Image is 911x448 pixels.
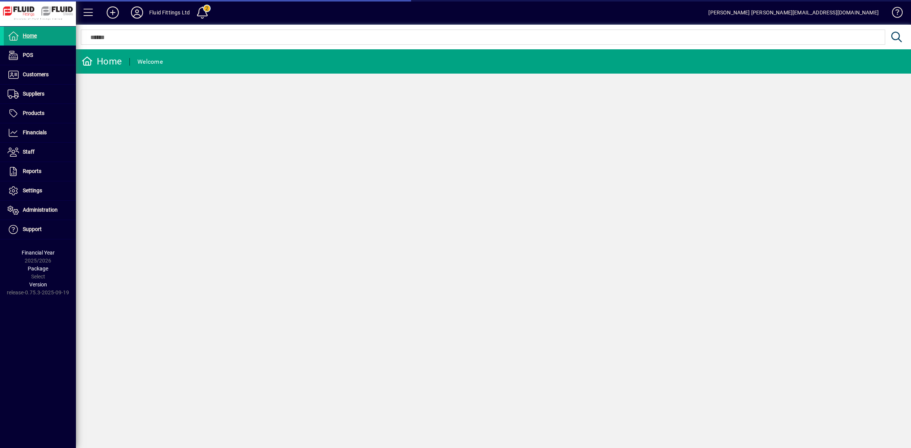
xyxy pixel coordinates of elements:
[101,6,125,19] button: Add
[4,162,76,181] a: Reports
[23,91,44,97] span: Suppliers
[708,6,879,19] div: [PERSON_NAME] [PERSON_NAME][EMAIL_ADDRESS][DOMAIN_NAME]
[23,207,58,213] span: Administration
[29,281,47,288] span: Version
[23,187,42,193] span: Settings
[82,55,122,68] div: Home
[23,129,47,135] span: Financials
[23,71,49,77] span: Customers
[125,6,149,19] button: Profile
[4,201,76,220] a: Administration
[4,123,76,142] a: Financials
[22,250,55,256] span: Financial Year
[4,181,76,200] a: Settings
[4,65,76,84] a: Customers
[4,85,76,104] a: Suppliers
[4,46,76,65] a: POS
[886,2,902,26] a: Knowledge Base
[23,52,33,58] span: POS
[23,149,35,155] span: Staff
[4,220,76,239] a: Support
[149,6,190,19] div: Fluid Fittings Ltd
[137,56,163,68] div: Welcome
[23,110,44,116] span: Products
[4,104,76,123] a: Products
[23,33,37,39] span: Home
[23,226,42,232] span: Support
[28,266,48,272] span: Package
[4,143,76,162] a: Staff
[23,168,41,174] span: Reports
